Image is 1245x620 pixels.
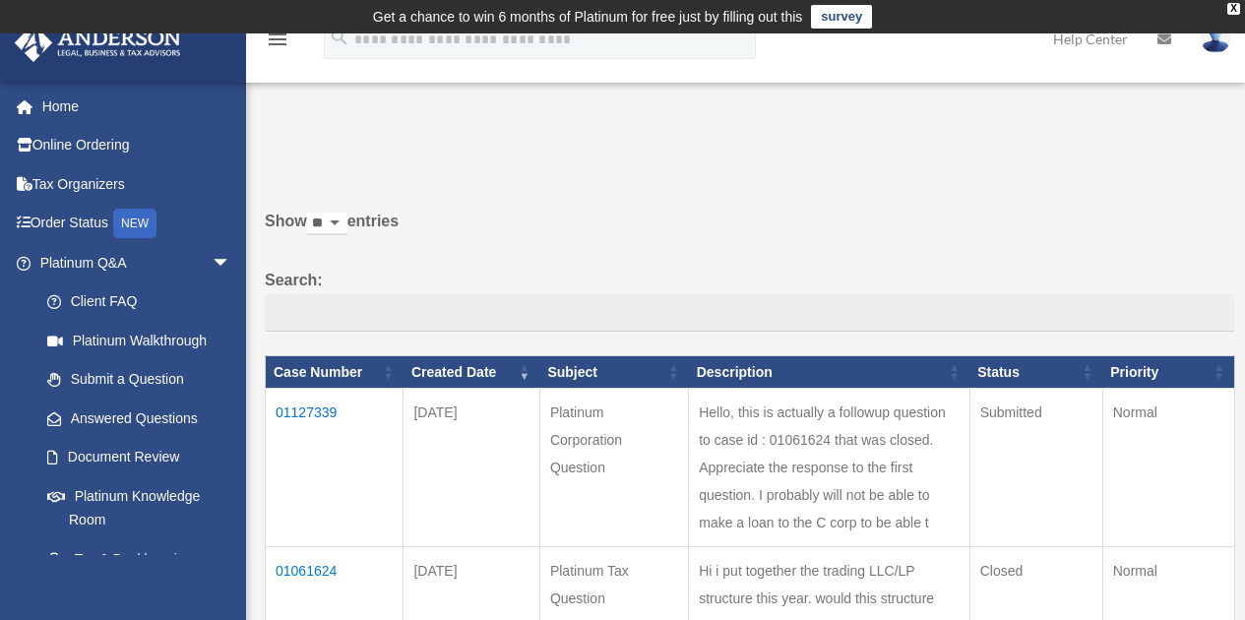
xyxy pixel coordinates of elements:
[969,389,1102,547] td: Submitted
[265,294,1235,332] input: Search:
[28,438,251,477] a: Document Review
[811,5,872,29] a: survey
[1201,25,1230,53] img: User Pic
[265,267,1235,332] label: Search:
[14,204,261,244] a: Order StatusNEW
[266,389,404,547] td: 01127339
[689,389,969,547] td: Hello, this is actually a followup question to case id : 01061624 that was closed. Appreciate the...
[1102,355,1234,389] th: Priority: activate to sort column ascending
[1227,3,1240,15] div: close
[404,355,539,389] th: Created Date: activate to sort column ascending
[28,539,251,602] a: Tax & Bookkeeping Packages
[28,321,251,360] a: Platinum Walkthrough
[113,209,156,238] div: NEW
[28,399,241,438] a: Answered Questions
[404,389,539,547] td: [DATE]
[539,355,688,389] th: Subject: activate to sort column ascending
[9,24,187,62] img: Anderson Advisors Platinum Portal
[266,28,289,51] i: menu
[539,389,688,547] td: Platinum Corporation Question
[14,87,261,126] a: Home
[969,355,1102,389] th: Status: activate to sort column ascending
[265,208,1235,255] label: Show entries
[329,27,350,48] i: search
[28,476,251,539] a: Platinum Knowledge Room
[14,243,251,282] a: Platinum Q&Aarrow_drop_down
[14,126,261,165] a: Online Ordering
[212,243,251,283] span: arrow_drop_down
[28,360,251,400] a: Submit a Question
[689,355,969,389] th: Description: activate to sort column ascending
[373,5,803,29] div: Get a chance to win 6 months of Platinum for free just by filling out this
[14,164,261,204] a: Tax Organizers
[28,282,251,322] a: Client FAQ
[1102,389,1234,547] td: Normal
[307,213,347,235] select: Showentries
[266,355,404,389] th: Case Number: activate to sort column ascending
[266,34,289,51] a: menu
